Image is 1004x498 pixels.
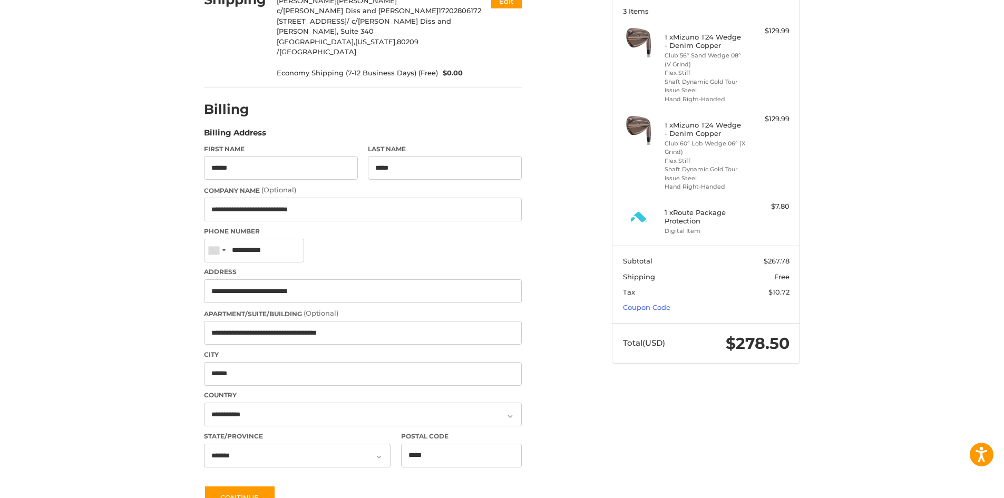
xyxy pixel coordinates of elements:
span: 17202806172 [438,6,481,15]
label: State/Province [204,432,391,441]
span: Tax [623,288,635,296]
span: $0.00 [438,68,463,79]
li: Shaft Dynamic Gold Tour Issue Steel [665,77,745,95]
span: Shipping [623,272,655,281]
span: $267.78 [764,257,789,265]
span: [US_STATE], [355,37,397,46]
li: Club 56° Sand Wedge 08° (V Grind) [665,51,745,69]
label: First Name [204,144,358,154]
span: Total (USD) [623,338,665,348]
li: Flex Stiff [665,69,745,77]
span: Subtotal [623,257,652,265]
label: Last Name [368,144,522,154]
label: Company Name [204,185,522,196]
legend: Billing Address [204,127,266,144]
span: Economy Shipping (7-12 Business Days) (Free) [277,68,438,79]
label: Apartment/Suite/Building [204,308,522,319]
span: [GEOGRAPHIC_DATA], [277,37,355,46]
label: Postal Code [401,432,522,441]
label: Address [204,267,522,277]
span: Free [774,272,789,281]
h3: 3 Items [623,7,789,15]
a: Coupon Code [623,303,670,311]
div: $129.99 [748,26,789,36]
label: City [204,350,522,359]
li: Shaft Dynamic Gold Tour Issue Steel [665,165,745,182]
small: (Optional) [261,185,296,194]
label: Country [204,390,522,400]
h4: 1 x Mizuno T24 Wedge - Denim Copper [665,121,745,138]
li: Hand Right-Handed [665,182,745,191]
label: Phone Number [204,227,522,236]
small: (Optional) [304,309,338,317]
h4: 1 x Mizuno T24 Wedge - Denim Copper [665,33,745,50]
span: [STREET_ADDRESS] [277,17,347,25]
li: Digital Item [665,227,745,236]
h4: 1 x Route Package Protection [665,208,745,226]
span: c/[PERSON_NAME] Diss and [PERSON_NAME] [277,6,438,15]
li: Club 60° Lob Wedge 06° (X Grind) [665,139,745,157]
span: $10.72 [768,288,789,296]
li: Hand Right-Handed [665,95,745,104]
span: [GEOGRAPHIC_DATA] [279,47,356,56]
li: Flex Stiff [665,157,745,165]
div: $7.80 [748,201,789,212]
span: $278.50 [726,334,789,353]
div: $129.99 [748,114,789,124]
h2: Billing [204,101,266,118]
span: / c/[PERSON_NAME] Diss and [PERSON_NAME], Suite 340 [277,17,451,36]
